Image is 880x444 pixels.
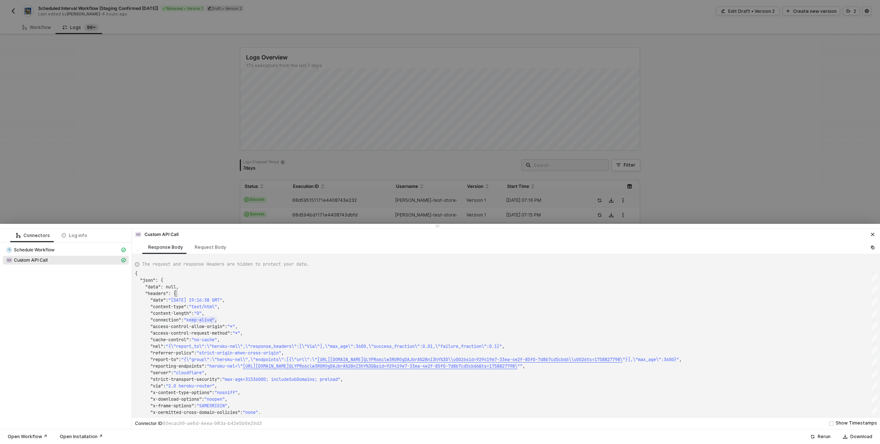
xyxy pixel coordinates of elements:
span: "keep-alive" [184,317,214,323]
span: "x-permitted-cross-domain-policies" [150,410,240,415]
span: 0.01,\"failure_fraction\":0.1}" [422,343,502,349]
button: Open Installation ↗ [55,432,107,441]
span: : null, [161,284,179,290]
span: : [230,330,232,336]
span: "access-control-request-method" [150,330,230,336]
span: "connection" [150,317,181,323]
span: "content-type" [150,304,186,310]
span: icon-download [843,434,847,439]
button: Rerun [806,432,835,441]
span: , [281,350,284,356]
span: : [171,370,173,376]
div: Custom API Call [135,231,179,238]
span: [URL][DOMAIN_NAME] [243,363,289,369]
span: , [240,330,243,336]
button: Download [838,432,877,441]
span: "SAMEORIGIN" [197,403,227,409]
span: , [202,310,204,316]
div: Open Workflow ↗ [8,434,47,440]
span: Schedule Workflow [14,247,55,253]
span: "x-content-type-options" [150,390,212,396]
span: "}],\"max_age\":3600}" [623,357,679,363]
div: Request Body [195,244,226,250]
span: 60ecac99-ae6d-4eea-983a-b42e5b6e29d3 [162,421,262,426]
span: : [179,357,181,363]
span: icon-success-page [810,434,815,439]
span: QLYPRo6clw3R0ROgDAJbrA%2BnI3hY%3D&sid=929419e7-33e [289,363,417,369]
span: "nel" [150,343,163,349]
span: "json" [140,277,155,283]
div: Connectors [16,233,50,239]
div: Connector ID [135,421,262,426]
span: "reporting-endpoints" [150,363,204,369]
span: : [194,350,197,356]
span: "headers" [145,291,168,296]
span: "report-to" [150,357,179,363]
span: "via" [150,383,163,389]
span: \ [620,357,623,363]
span: , [679,357,682,363]
span: :\" [309,357,317,363]
span: , [522,363,525,369]
span: icon-drag-indicator [435,224,440,228]
span: , [225,396,227,402]
span: icon-logic [16,233,21,238]
span: : [163,343,166,349]
span: "{\"group\":\"heroku-nel\",\"endpoints\":[{\"url\" [181,357,309,363]
span: "heroku-nel=\" [207,363,243,369]
span: , [227,403,230,409]
span: : [189,337,191,343]
img: integration-icon [6,247,12,253]
span: , [214,317,217,323]
span: "text/html" [189,304,217,310]
span: , [502,343,505,349]
span: : [191,310,194,316]
span: , [217,304,220,310]
div: Download [850,434,872,440]
span: "content-length" [150,310,191,316]
span: "date" [150,297,166,303]
span: icon-cards [121,248,126,252]
img: integration-icon [135,232,141,237]
span: "no-cache" [191,337,217,343]
span: "x-frame-options" [150,403,194,409]
span: "server" [150,370,171,376]
span: "{\"report_to\":\"heroku-nel\",\"response_headers\ [166,343,294,349]
span: "none" [243,410,258,415]
span: "referrer-policy" [150,350,194,356]
span: [URL][DOMAIN_NAME] [317,357,363,363]
span: : [166,297,168,303]
span: { [135,271,137,277]
span: , [258,410,261,415]
span: , [235,324,238,330]
span: : [240,410,243,415]
span: : [212,390,214,396]
span: : [186,304,189,310]
img: integration-icon [6,257,12,263]
button: Open Workflow ↗ [3,432,52,441]
span: : { [155,277,163,283]
div: Log info [62,233,87,239]
span: "nosniff" [214,390,238,396]
span: : [204,363,207,369]
span: ":[\"Via\"],\"max_age\":3600,\"success_fraction\": [294,343,422,349]
span: "strict-transport-security" [150,376,220,382]
div: Response Body [148,244,183,250]
span: , [217,337,220,343]
span: "x-download-options" [150,396,202,402]
span: icon-copy-paste [870,245,875,250]
span: "data" [145,284,161,290]
div: Rerun [818,434,830,440]
span: Custom API Call [14,257,48,263]
span: : [163,383,166,389]
span: "noopen" [204,396,225,402]
span: e7-33ea-4e2f-85f0-7d8b7cd5cbd6\\u0026ts=1758827798 [492,357,620,363]
span: , [340,376,343,382]
span: "" [517,363,522,369]
span: "strict-origin-when-cross-origin" [197,350,281,356]
span: "max-age=31536000; includeSubDomains; preload" [222,376,340,382]
span: : [225,324,227,330]
span: : [202,396,204,402]
span: "access-control-allow-origin" [150,324,225,330]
